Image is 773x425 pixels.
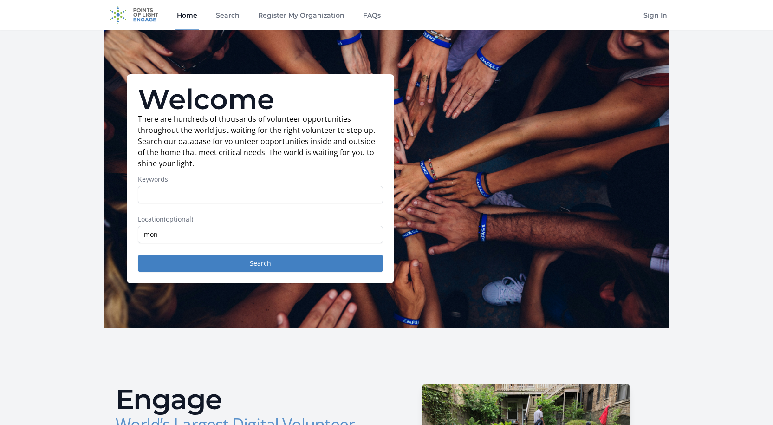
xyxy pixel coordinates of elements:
input: Enter a location [138,226,383,243]
label: Location [138,215,383,224]
label: Keywords [138,175,383,184]
span: (optional) [164,215,193,223]
button: Search [138,255,383,272]
h1: Welcome [138,85,383,113]
h2: Engage [116,386,379,413]
p: There are hundreds of thousands of volunteer opportunities throughout the world just waiting for ... [138,113,383,169]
